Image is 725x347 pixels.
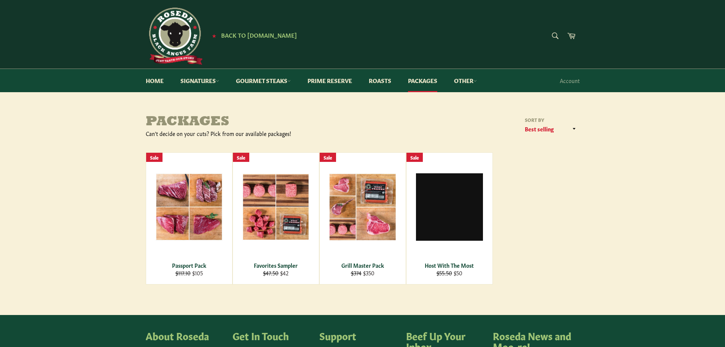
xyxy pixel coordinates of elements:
[400,69,445,92] a: Packages
[146,153,163,162] div: Sale
[233,330,312,341] h4: Get In Touch
[146,330,225,341] h4: About Roseda
[138,69,171,92] a: Home
[212,32,216,38] span: ★
[237,262,314,269] div: Favorites Sampler
[263,269,279,277] s: $47.50
[411,269,488,277] div: $50
[324,269,401,277] div: $350
[146,8,203,65] img: Roseda Beef
[228,69,298,92] a: Gourmet Steaks
[411,262,488,269] div: Host With The Most
[151,269,227,277] div: $105
[523,117,580,123] label: Sort by
[406,152,493,285] a: Host With The Most Host With The Most $55.50 $50
[146,130,363,137] div: Can't decide on your cuts? Pick from our available packages!
[319,330,398,341] h4: Support
[242,174,309,240] img: Favorites Sampler
[324,262,401,269] div: Grill Master Pack
[151,262,227,269] div: Passport Pack
[175,269,191,277] s: $117.10
[146,115,363,130] h1: Packages
[556,69,583,92] a: Account
[300,69,360,92] a: Prime Reserve
[146,152,233,285] a: Passport Pack Passport Pack $117.10 $105
[319,152,406,285] a: Grill Master Pack Grill Master Pack $374 $350
[233,153,249,162] div: Sale
[173,69,227,92] a: Signatures
[237,269,314,277] div: $42
[156,173,223,240] img: Passport Pack
[437,269,452,277] s: $55.50
[329,173,396,241] img: Grill Master Pack
[351,269,362,277] s: $374
[233,152,319,285] a: Favorites Sampler Favorites Sampler $47.50 $42
[361,69,399,92] a: Roasts
[406,153,423,162] div: Sale
[221,31,297,39] span: Back to [DOMAIN_NAME]
[320,153,336,162] div: Sale
[446,69,484,92] a: Other
[208,32,297,38] a: ★ Back to [DOMAIN_NAME]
